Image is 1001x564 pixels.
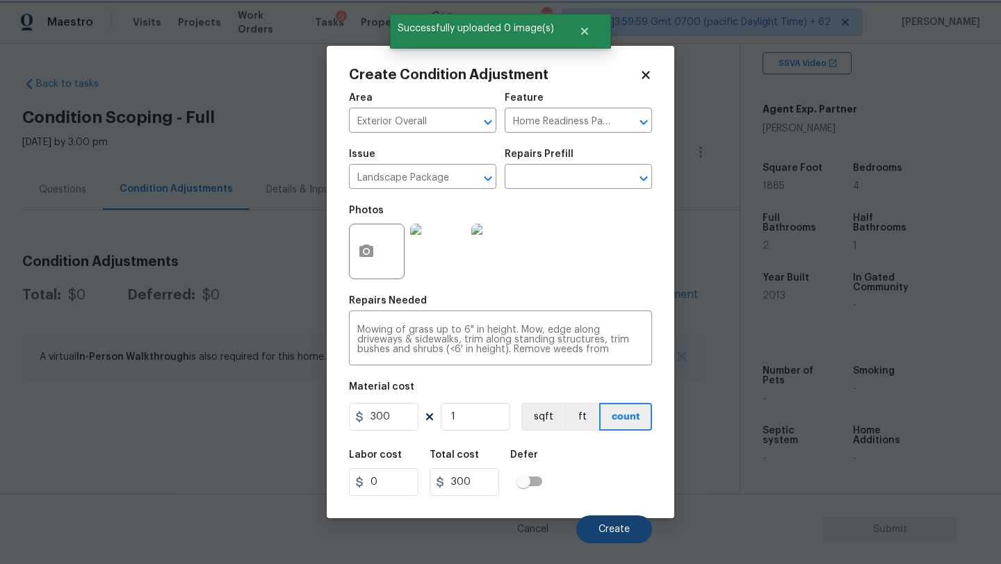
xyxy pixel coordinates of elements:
h5: Defer [510,450,538,460]
h5: Area [349,93,373,103]
h5: Repairs Prefill [505,149,573,159]
h5: Issue [349,149,375,159]
button: Create [576,515,652,543]
button: Open [478,113,498,132]
h5: Total cost [430,450,479,460]
button: Open [634,113,653,132]
span: Create [599,524,630,535]
button: Cancel [495,515,571,543]
h5: Labor cost [349,450,402,460]
h2: Create Condition Adjustment [349,68,640,82]
button: Close [562,17,608,45]
h5: Feature [505,93,544,103]
span: Successfully uploaded 0 image(s) [390,14,562,43]
button: count [599,403,652,431]
button: sqft [521,403,564,431]
button: ft [564,403,599,431]
span: Cancel [517,524,548,535]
